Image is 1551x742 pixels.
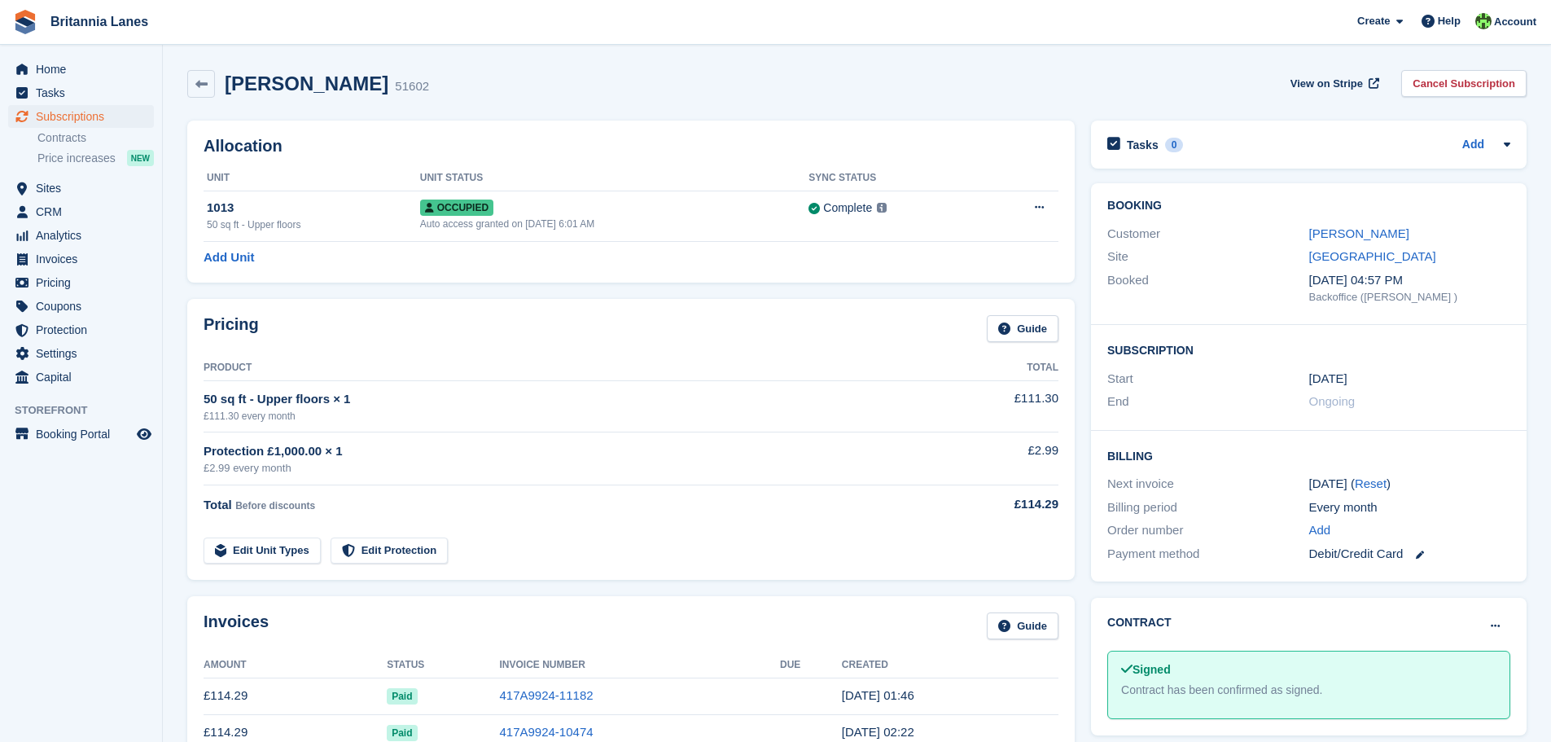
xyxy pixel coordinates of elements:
div: 1013 [207,199,420,217]
a: Britannia Lanes [44,8,155,35]
a: Add Unit [204,248,254,267]
th: Sync Status [808,165,982,191]
span: Account [1494,14,1536,30]
img: icon-info-grey-7440780725fd019a000dd9b08b2336e03edf1995a4989e88bcd33f0948082b44.svg [877,203,887,213]
span: Protection [36,318,134,341]
h2: Subscription [1107,341,1510,358]
a: Guide [987,612,1058,639]
div: Booked [1107,271,1308,305]
h2: Booking [1107,200,1510,213]
div: 0 [1165,138,1184,152]
span: Subscriptions [36,105,134,128]
div: Contract has been confirmed as signed. [1121,682,1496,699]
th: Due [780,652,842,678]
div: Debit/Credit Card [1309,545,1510,564]
a: Preview store [134,424,154,444]
div: Order number [1107,521,1308,540]
div: 50 sq ft - Upper floors × 1 [204,390,927,409]
a: menu [8,81,154,104]
span: Pricing [36,271,134,294]
h2: Billing [1107,447,1510,463]
div: Every month [1309,498,1510,517]
a: Edit Protection [331,538,448,564]
div: End [1107,393,1308,411]
a: [PERSON_NAME] [1309,226,1409,240]
div: Backoffice ([PERSON_NAME] ) [1309,289,1510,305]
span: Home [36,58,134,81]
span: Invoices [36,248,134,270]
div: Site [1107,248,1308,266]
th: Unit Status [420,165,809,191]
h2: Allocation [204,137,1058,156]
span: Tasks [36,81,134,104]
th: Created [842,652,1058,678]
span: Paid [387,688,417,705]
th: Invoice Number [499,652,780,678]
div: [DATE] 04:57 PM [1309,271,1510,290]
div: Next invoice [1107,475,1308,494]
div: Payment method [1107,545,1308,564]
h2: Pricing [204,315,259,342]
a: 417A9924-10474 [499,725,593,739]
h2: Tasks [1127,138,1159,152]
a: Edit Unit Types [204,538,321,564]
span: Booking Portal [36,423,134,446]
div: £2.99 every month [204,460,927,476]
th: Total [927,355,1058,381]
div: Complete [823,200,872,217]
td: £2.99 [927,432,1058,485]
a: menu [8,366,154,389]
a: menu [8,423,154,446]
span: Price increases [37,151,116,166]
a: View on Stripe [1284,70,1382,97]
a: 417A9924-11182 [499,688,593,702]
th: Amount [204,652,387,678]
span: Ongoing [1309,394,1356,408]
a: Reset [1355,476,1387,490]
a: menu [8,295,154,318]
div: Protection £1,000.00 × 1 [204,442,927,461]
time: 2025-09-01 00:46:11 UTC [842,688,914,702]
img: stora-icon-8386f47178a22dfd0bd8f6a31ec36ba5ce8667c1dd55bd0f319d3a0aa187defe.svg [13,10,37,34]
a: [GEOGRAPHIC_DATA] [1309,249,1436,263]
time: 2025-08-01 01:22:35 UTC [842,725,914,739]
span: Sites [36,177,134,200]
a: menu [8,177,154,200]
a: Contracts [37,130,154,146]
td: £111.30 [927,380,1058,432]
span: Storefront [15,402,162,419]
a: Price increases NEW [37,149,154,167]
span: CRM [36,200,134,223]
img: Robert Parr [1475,13,1492,29]
a: menu [8,342,154,365]
span: Coupons [36,295,134,318]
div: 50 sq ft - Upper floors [207,217,420,232]
div: 51602 [395,77,429,96]
a: menu [8,105,154,128]
span: Paid [387,725,417,741]
a: Add [1462,136,1484,155]
a: menu [8,318,154,341]
span: Settings [36,342,134,365]
th: Status [387,652,499,678]
a: menu [8,200,154,223]
div: Auto access granted on [DATE] 6:01 AM [420,217,809,231]
span: Create [1357,13,1390,29]
h2: Invoices [204,612,269,639]
div: Signed [1121,661,1496,678]
span: Total [204,498,232,511]
span: Help [1438,13,1461,29]
div: Customer [1107,225,1308,244]
a: Add [1309,521,1331,540]
h2: Contract [1107,614,1172,631]
span: View on Stripe [1290,76,1363,92]
div: Start [1107,370,1308,389]
a: Cancel Subscription [1401,70,1527,97]
th: Product [204,355,927,381]
div: £111.30 every month [204,409,927,424]
div: £114.29 [927,495,1058,514]
div: Billing period [1107,498,1308,517]
a: menu [8,58,154,81]
time: 2024-09-01 00:00:00 UTC [1309,370,1347,389]
div: [DATE] ( ) [1309,475,1510,494]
